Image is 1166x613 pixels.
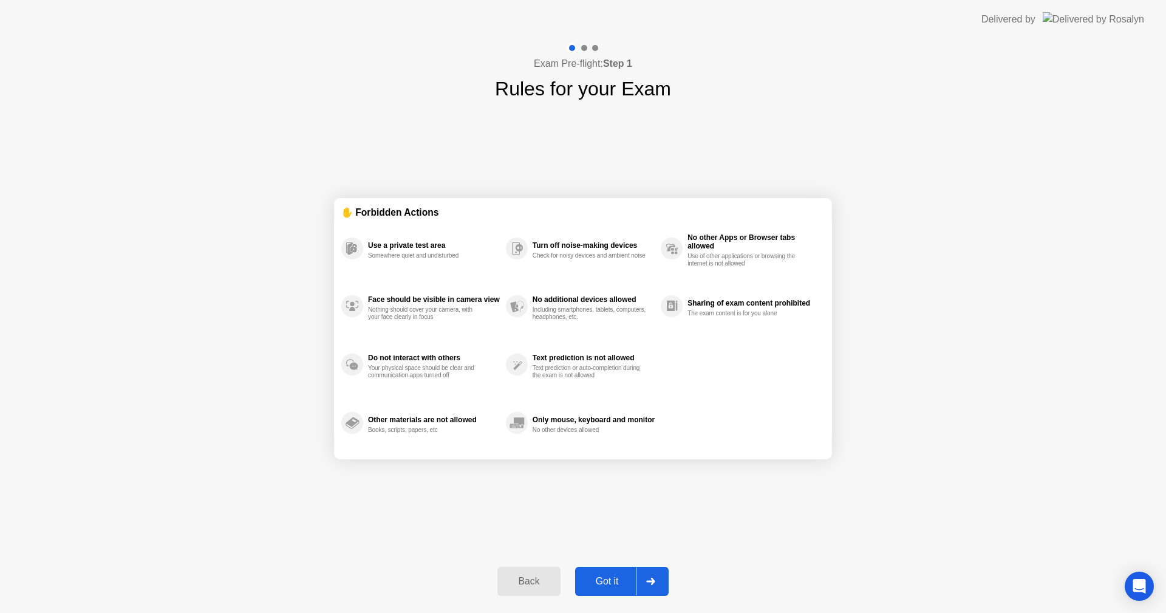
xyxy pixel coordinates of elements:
[687,253,802,267] div: Use of other applications or browsing the internet is not allowed
[687,310,802,317] div: The exam content is for you alone
[533,306,647,321] div: Including smartphones, tablets, computers, headphones, etc.
[501,576,556,587] div: Back
[1125,572,1154,601] div: Open Intercom Messenger
[368,416,500,424] div: Other materials are not allowed
[1043,12,1144,26] img: Delivered by Rosalyn
[368,295,500,304] div: Face should be visible in camera view
[533,252,647,259] div: Check for noisy devices and ambient noise
[368,252,483,259] div: Somewhere quiet and undisturbed
[534,57,632,71] h4: Exam Pre-flight:
[687,299,819,307] div: Sharing of exam content prohibited
[533,426,647,434] div: No other devices allowed
[341,205,825,219] div: ✋ Forbidden Actions
[533,295,655,304] div: No additional devices allowed
[579,576,636,587] div: Got it
[981,12,1035,27] div: Delivered by
[368,354,500,362] div: Do not interact with others
[495,74,671,103] h1: Rules for your Exam
[497,567,560,596] button: Back
[368,241,500,250] div: Use a private test area
[533,365,647,379] div: Text prediction or auto-completion during the exam is not allowed
[533,241,655,250] div: Turn off noise-making devices
[368,306,483,321] div: Nothing should cover your camera, with your face clearly in focus
[575,567,669,596] button: Got it
[603,58,632,69] b: Step 1
[687,233,819,250] div: No other Apps or Browser tabs allowed
[533,416,655,424] div: Only mouse, keyboard and monitor
[533,354,655,362] div: Text prediction is not allowed
[368,365,483,379] div: Your physical space should be clear and communication apps turned off
[368,426,483,434] div: Books, scripts, papers, etc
